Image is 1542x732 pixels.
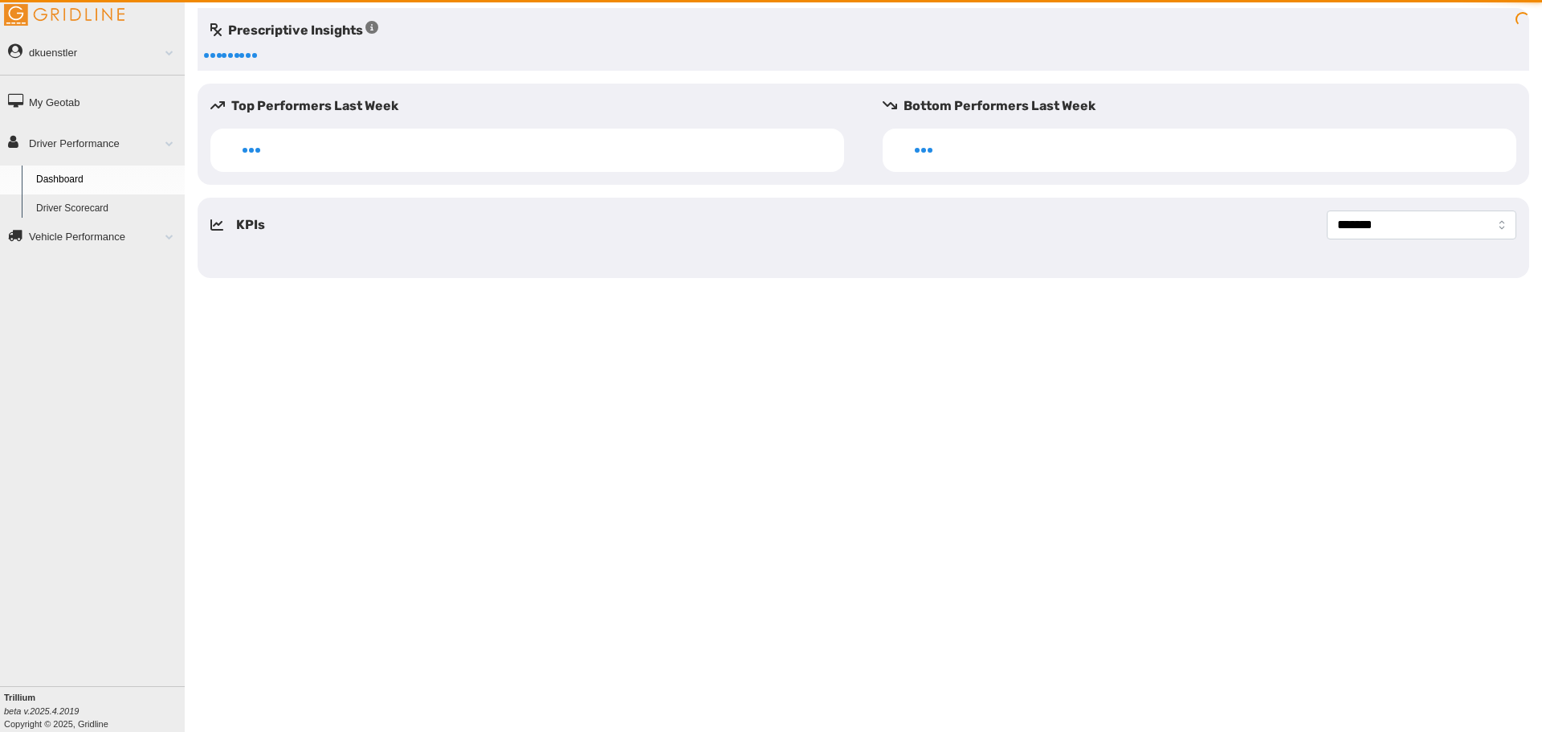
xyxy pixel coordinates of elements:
[236,215,265,235] h5: KPIs
[4,706,79,716] i: beta v.2025.4.2019
[29,194,185,223] a: Driver Scorecard
[883,96,1529,116] h5: Bottom Performers Last Week
[4,693,35,702] b: Trillium
[210,21,378,40] h5: Prescriptive Insights
[4,691,185,730] div: Copyright © 2025, Gridline
[29,166,185,194] a: Dashboard
[4,4,124,26] img: Gridline
[210,96,857,116] h5: Top Performers Last Week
